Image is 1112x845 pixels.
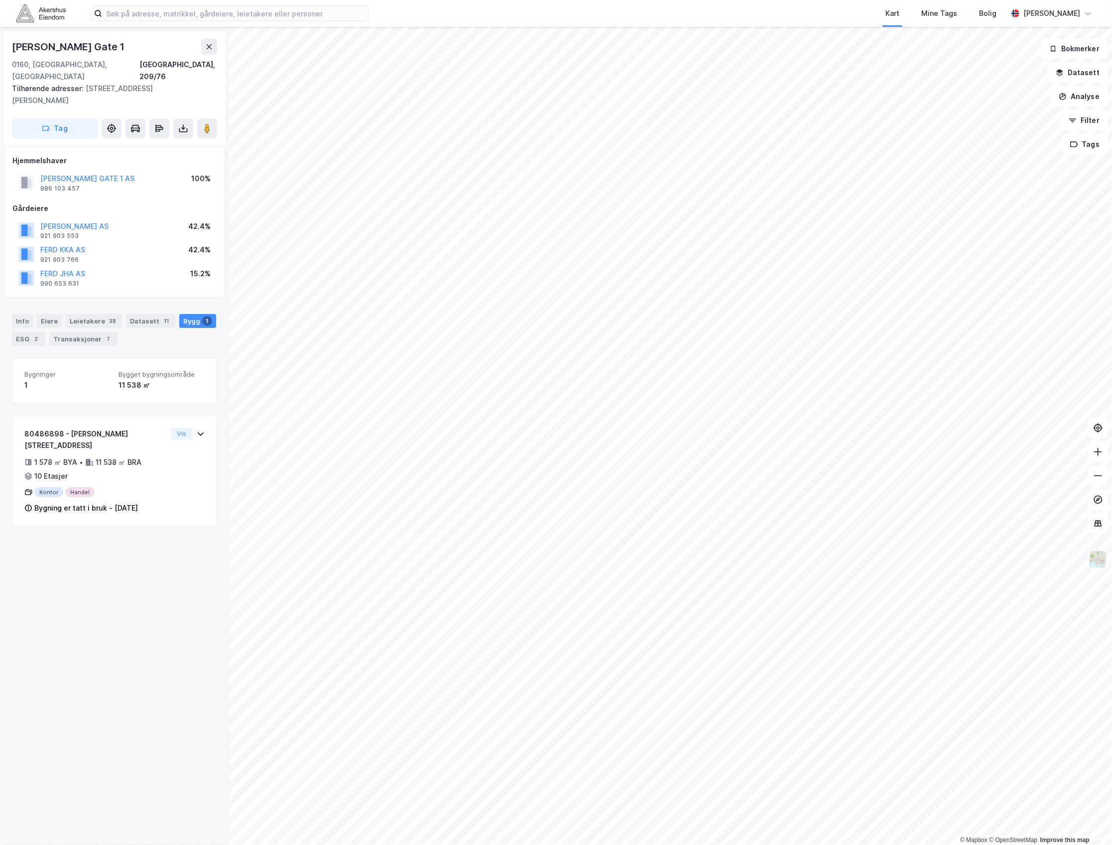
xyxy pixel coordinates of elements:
span: Tilhørende adresser: [12,84,86,93]
img: akershus-eiendom-logo.9091f326c980b4bce74ccdd9f866810c.svg [16,4,66,22]
div: 990 653 631 [40,280,79,288]
div: [STREET_ADDRESS][PERSON_NAME] [12,83,209,106]
div: 42.4% [188,220,211,232]
div: Leietakere [66,314,122,328]
a: Improve this map [1040,837,1090,844]
span: Bygget bygningsområde [119,370,205,379]
div: [PERSON_NAME] [1023,7,1080,19]
img: Z [1089,550,1108,569]
div: Kontrollprogram for chat [1062,797,1112,845]
button: Filter [1060,110,1108,130]
input: Søk på adresse, matrikkel, gårdeiere, leietakere eller personer [102,6,368,21]
button: Analyse [1050,87,1108,106]
div: Bygning er tatt i bruk - [DATE] [34,502,138,514]
div: Hjemmelshaver [12,155,217,167]
div: 11 538 ㎡ BRA [96,456,141,468]
div: [GEOGRAPHIC_DATA], 209/76 [139,59,217,83]
span: Bygninger [24,370,111,379]
div: Kart [885,7,899,19]
div: 2 [31,334,41,344]
div: 0160, [GEOGRAPHIC_DATA], [GEOGRAPHIC_DATA] [12,59,139,83]
div: 42.4% [188,244,211,256]
button: Tags [1062,134,1108,154]
div: 921 903 553 [40,232,79,240]
div: Info [12,314,33,328]
a: OpenStreetMap [989,837,1037,844]
div: Mine Tags [921,7,957,19]
div: 1 [202,316,212,326]
div: 80486898 - [PERSON_NAME][STREET_ADDRESS] [24,428,166,452]
div: 7 [104,334,114,344]
button: Tag [12,118,98,138]
div: 11 538 ㎡ [119,379,205,391]
div: 921 903 766 [40,256,79,264]
div: 15.2% [190,268,211,280]
div: 100% [191,173,211,185]
div: Gårdeiere [12,203,217,214]
div: ESG [12,332,45,346]
div: [PERSON_NAME] Gate 1 [12,39,126,55]
div: 986 103 457 [40,185,80,193]
div: 38 [107,316,118,326]
div: Transaksjoner [49,332,118,346]
div: 11 [161,316,171,326]
div: Datasett [126,314,175,328]
a: Mapbox [960,837,988,844]
iframe: Chat Widget [1062,797,1112,845]
div: • [79,458,83,466]
button: Datasett [1047,63,1108,83]
div: Bygg [179,314,216,328]
div: Bolig [979,7,996,19]
button: Vis [170,428,193,440]
button: Bokmerker [1041,39,1108,59]
div: 10 Etasjer [34,470,68,482]
div: 1 578 ㎡ BYA [34,456,77,468]
div: Eiere [37,314,62,328]
div: 1 [24,379,111,391]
